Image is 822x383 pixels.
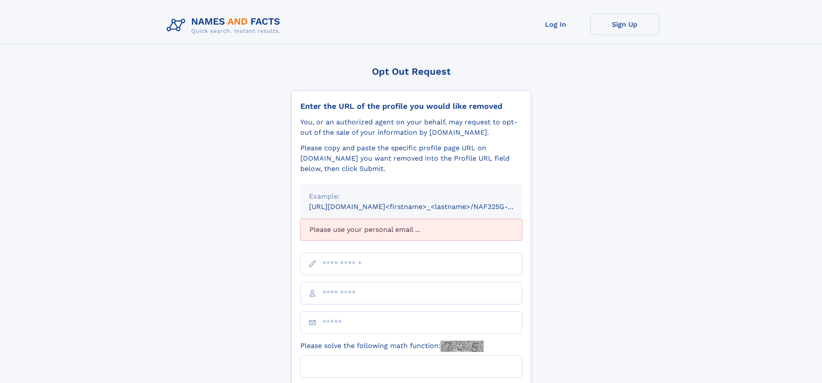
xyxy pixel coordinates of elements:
div: Opt Out Request [291,66,531,77]
small: [URL][DOMAIN_NAME]<firstname>_<lastname>/NAF325G-xxxxxxxx [309,203,539,211]
div: Please copy and paste the specific profile page URL on [DOMAIN_NAME] you want removed into the Pr... [300,143,522,174]
label: Please solve the following math function: [300,341,484,352]
div: Please use your personal email ... [300,219,522,241]
div: Example: [309,191,513,202]
a: Log In [521,14,590,35]
img: Logo Names and Facts [163,14,287,37]
div: Enter the URL of the profile you would like removed [300,101,522,111]
a: Sign Up [590,14,659,35]
div: You, or an authorized agent on your behalf, may request to opt-out of the sale of your informatio... [300,117,522,138]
